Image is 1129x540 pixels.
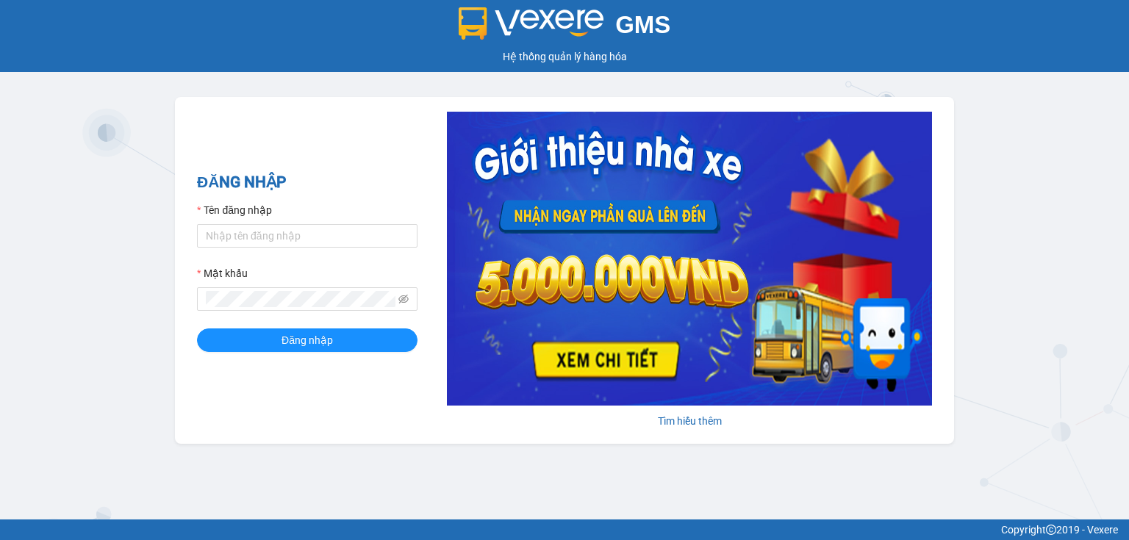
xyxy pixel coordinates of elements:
[197,328,417,352] button: Đăng nhập
[459,7,604,40] img: logo 2
[398,294,409,304] span: eye-invisible
[206,291,395,307] input: Mật khẩu
[1046,525,1056,535] span: copyright
[447,112,932,406] img: banner-0
[197,170,417,195] h2: ĐĂNG NHẬP
[282,332,333,348] span: Đăng nhập
[459,22,671,34] a: GMS
[197,265,248,281] label: Mật khẩu
[11,522,1118,538] div: Copyright 2019 - Vexere
[197,202,272,218] label: Tên đăng nhập
[4,48,1125,65] div: Hệ thống quản lý hàng hóa
[197,224,417,248] input: Tên đăng nhập
[615,11,670,38] span: GMS
[447,413,932,429] div: Tìm hiểu thêm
